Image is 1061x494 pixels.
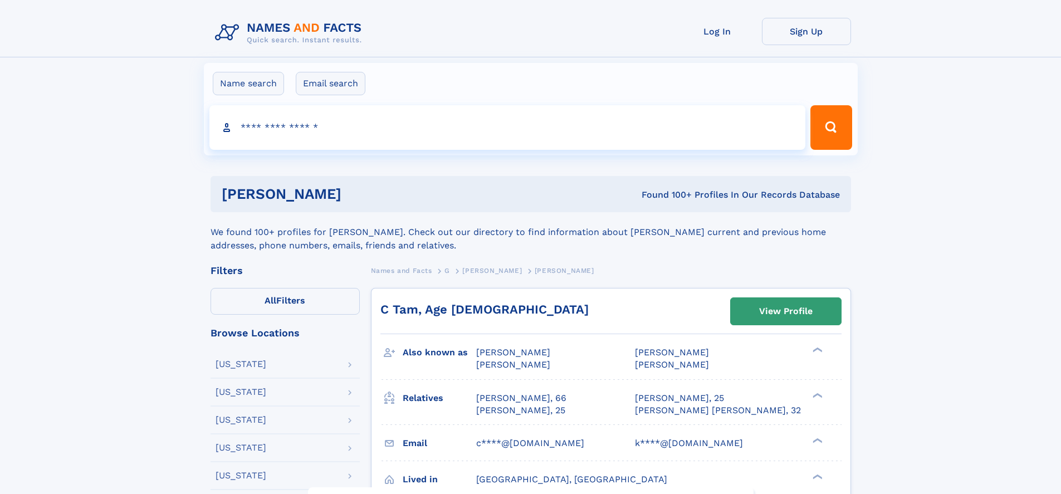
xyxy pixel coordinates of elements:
[265,295,276,306] span: All
[216,415,266,424] div: [US_STATE]
[209,105,806,150] input: search input
[731,298,841,325] a: View Profile
[810,437,823,444] div: ❯
[673,18,762,45] a: Log In
[211,328,360,338] div: Browse Locations
[403,343,476,362] h3: Also known as
[535,267,594,275] span: [PERSON_NAME]
[635,392,724,404] a: [PERSON_NAME], 25
[216,360,266,369] div: [US_STATE]
[211,266,360,276] div: Filters
[762,18,851,45] a: Sign Up
[222,187,492,201] h1: [PERSON_NAME]
[635,347,709,358] span: [PERSON_NAME]
[491,189,840,201] div: Found 100+ Profiles In Our Records Database
[462,267,522,275] span: [PERSON_NAME]
[635,404,801,417] a: [PERSON_NAME] [PERSON_NAME], 32
[476,347,550,358] span: [PERSON_NAME]
[216,471,266,480] div: [US_STATE]
[476,392,566,404] a: [PERSON_NAME], 66
[403,389,476,408] h3: Relatives
[635,359,709,370] span: [PERSON_NAME]
[296,72,365,95] label: Email search
[213,72,284,95] label: Name search
[403,434,476,453] h3: Email
[211,288,360,315] label: Filters
[216,388,266,397] div: [US_STATE]
[462,263,522,277] a: [PERSON_NAME]
[476,474,667,485] span: [GEOGRAPHIC_DATA], [GEOGRAPHIC_DATA]
[759,299,813,324] div: View Profile
[380,302,589,316] a: C Tam, Age [DEMOGRAPHIC_DATA]
[444,267,450,275] span: G
[216,443,266,452] div: [US_STATE]
[810,346,823,354] div: ❯
[444,263,450,277] a: G
[211,212,851,252] div: We found 100+ profiles for [PERSON_NAME]. Check out our directory to find information about [PERS...
[403,470,476,489] h3: Lived in
[810,392,823,399] div: ❯
[476,359,550,370] span: [PERSON_NAME]
[476,404,565,417] a: [PERSON_NAME], 25
[371,263,432,277] a: Names and Facts
[810,473,823,480] div: ❯
[211,18,371,48] img: Logo Names and Facts
[810,105,852,150] button: Search Button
